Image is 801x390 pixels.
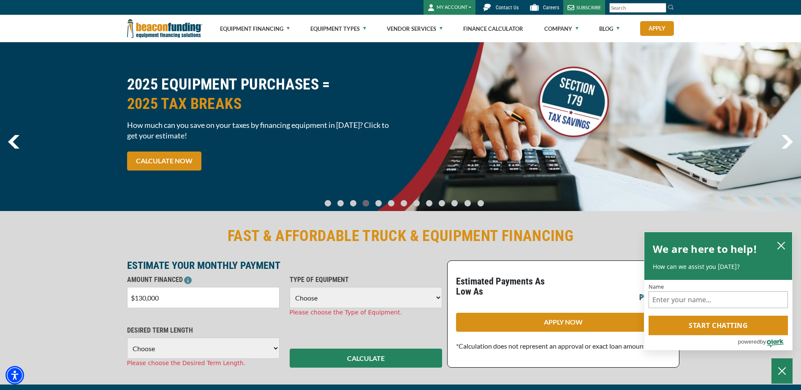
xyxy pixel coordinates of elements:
[424,200,434,207] a: Go To Slide 8
[127,325,280,336] p: DESIRED TERM LENGTH
[738,336,792,350] a: Powered by Olark
[456,276,558,297] p: Estimated Payments As Low As
[649,284,788,290] label: Name
[496,5,519,11] span: Contact Us
[649,291,788,308] input: Name
[781,135,793,149] img: Right Navigator
[127,120,396,141] span: How much can you save on your taxes by financing equipment in [DATE]? Click to get your estimate!
[463,15,523,42] a: Finance Calculator
[456,313,671,332] a: APPLY NOW
[399,200,409,207] a: Go To Slide 6
[127,94,396,114] span: 2025 TAX BREAKS
[387,15,443,42] a: Vendor Services
[653,241,757,257] h2: We are here to help!
[373,200,383,207] a: Go To Slide 4
[8,135,19,149] a: previous
[668,4,674,11] img: Search
[8,135,19,149] img: Left Navigator
[5,366,24,385] div: Accessibility Menu
[781,135,793,149] a: next
[290,308,442,317] div: Please choose the Type of Equipment.
[386,200,396,207] a: Go To Slide 5
[361,200,371,207] a: Go To Slide 3
[544,15,578,42] a: Company
[127,15,202,42] img: Beacon Funding Corporation logo
[599,15,619,42] a: Blog
[127,287,280,308] input: $
[738,336,760,347] span: powered
[127,152,201,171] a: CALCULATE NOW
[657,5,664,11] a: Clear search text
[771,358,793,384] button: Close Chatbox
[774,239,788,251] button: close chatbox
[290,349,442,368] button: CALCULATE
[127,226,674,246] h2: FAST & AFFORDABLE TRUCK & EQUIPMENT FINANCING
[335,200,345,207] a: Go To Slide 1
[220,15,290,42] a: Equipment Financing
[475,200,486,207] a: Go To Slide 12
[456,342,647,350] span: *Calculation does not represent an approval or exact loan amount.
[644,232,793,351] div: olark chatbox
[411,200,421,207] a: Go To Slide 7
[127,359,280,368] div: Please choose the Desired Term Length.
[348,200,358,207] a: Go To Slide 2
[640,21,674,36] a: Apply
[127,275,280,285] p: AMOUNT FINANCED
[323,200,333,207] a: Go To Slide 0
[127,75,396,114] h2: 2025 EQUIPMENT PURCHASES =
[760,336,766,347] span: by
[543,5,559,11] span: Careers
[653,263,784,271] p: How can we assist you [DATE]?
[437,200,447,207] a: Go To Slide 9
[310,15,366,42] a: Equipment Types
[639,291,671,301] p: per month
[290,275,442,285] p: TYPE OF EQUIPMENT
[449,200,460,207] a: Go To Slide 10
[462,200,473,207] a: Go To Slide 11
[609,3,666,13] input: Search
[649,316,788,335] button: Start chatting
[127,260,442,271] p: ESTIMATE YOUR MONTHLY PAYMENT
